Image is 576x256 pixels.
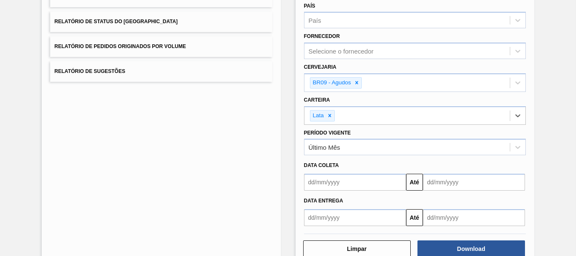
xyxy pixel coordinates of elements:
[309,17,321,24] div: País
[310,110,325,121] div: Lata
[406,174,423,191] button: Até
[50,36,272,57] button: Relatório de Pedidos Originados por Volume
[423,209,525,226] input: dd/mm/yyyy
[304,130,351,136] label: Período Vigente
[304,3,315,9] label: País
[304,33,340,39] label: Fornecedor
[304,97,330,103] label: Carteira
[309,48,374,55] div: Selecione o fornecedor
[304,162,339,168] span: Data coleta
[406,209,423,226] button: Até
[304,174,406,191] input: dd/mm/yyyy
[304,64,336,70] label: Cervejaria
[423,174,525,191] input: dd/mm/yyyy
[310,78,353,88] div: BR09 - Agudos
[50,61,272,82] button: Relatório de Sugestões
[54,19,178,24] span: Relatório de Status do [GEOGRAPHIC_DATA]
[304,198,343,204] span: Data entrega
[309,144,340,151] div: Último Mês
[54,68,125,74] span: Relatório de Sugestões
[50,11,272,32] button: Relatório de Status do [GEOGRAPHIC_DATA]
[304,209,406,226] input: dd/mm/yyyy
[54,43,186,49] span: Relatório de Pedidos Originados por Volume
